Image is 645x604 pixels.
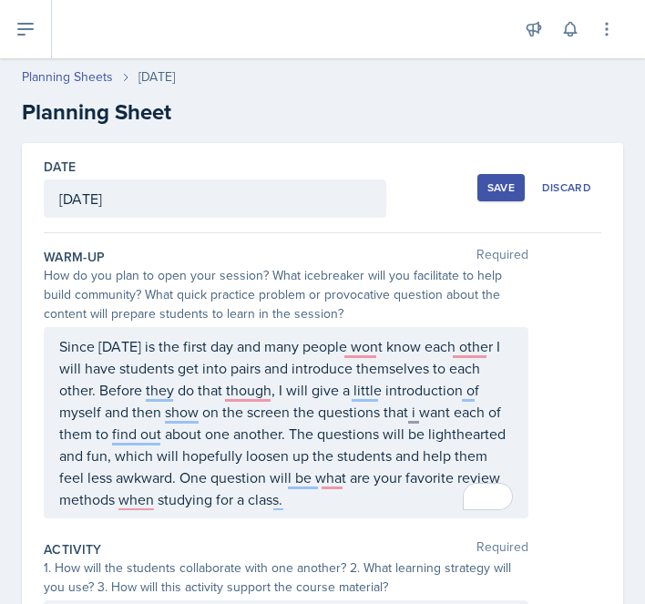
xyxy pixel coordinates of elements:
label: Warm-Up [44,248,105,266]
label: Activity [44,540,102,558]
span: Required [476,540,528,558]
div: 1. How will the students collaborate with one another? 2. What learning strategy will you use? 3.... [44,558,528,597]
span: Required [476,248,528,266]
a: Planning Sheets [22,67,113,87]
div: How do you plan to open your session? What icebreaker will you facilitate to help build community... [44,266,528,323]
label: Date [44,158,76,176]
h2: Planning Sheet [22,96,623,128]
button: Save [477,174,525,201]
div: To enrich screen reader interactions, please activate Accessibility in Grammarly extension settings [59,335,513,510]
p: Since [DATE] is the first day and many people wont know each other I will have students get into ... [59,335,513,510]
div: [DATE] [138,67,175,87]
div: Save [487,180,515,195]
div: Discard [542,180,591,195]
button: Discard [532,174,601,201]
